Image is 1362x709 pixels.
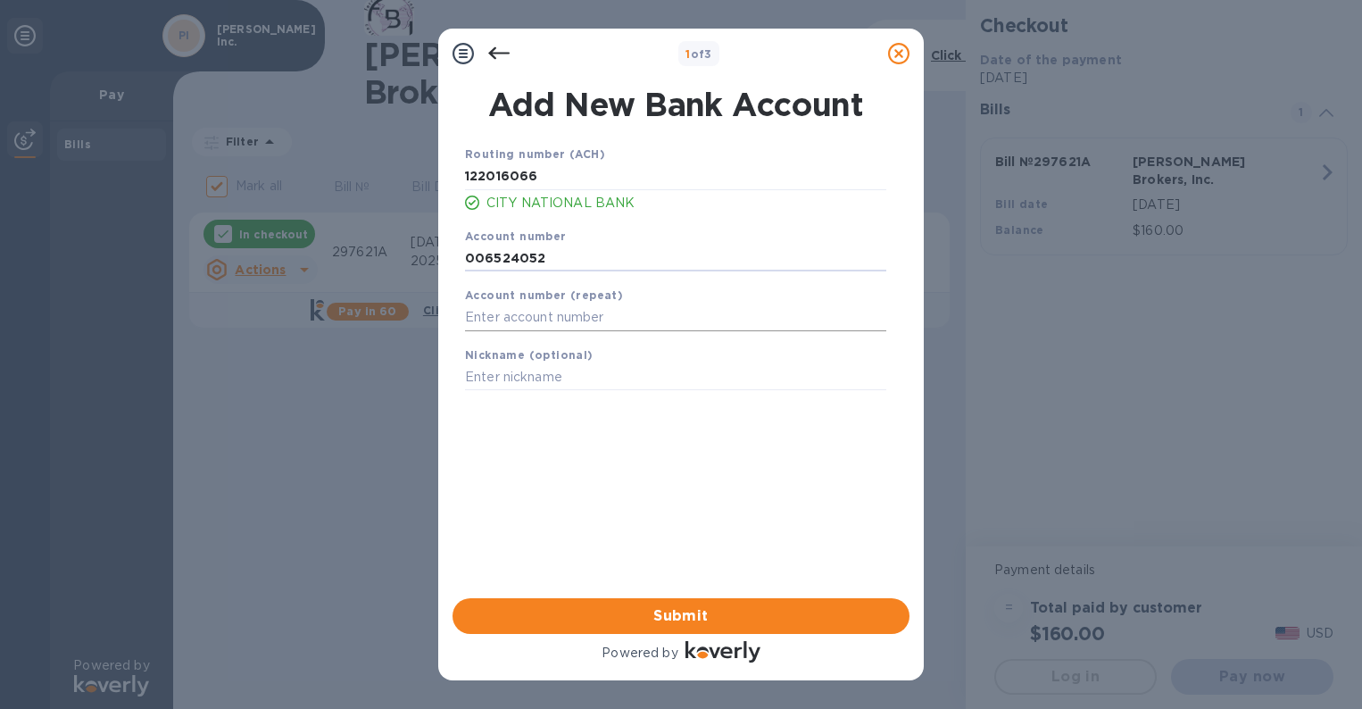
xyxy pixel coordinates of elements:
[465,288,623,302] b: Account number (repeat)
[453,598,909,634] button: Submit
[465,364,886,391] input: Enter nickname
[685,47,690,61] span: 1
[467,605,895,627] span: Submit
[465,348,594,362] b: Nickname (optional)
[465,163,886,190] input: Enter routing number
[465,304,886,331] input: Enter account number
[602,644,677,663] p: Powered by
[486,194,886,213] p: CITY NATIONAL BANK
[465,245,886,271] input: Enter account number
[685,641,760,663] img: Logo
[465,229,567,243] b: Account number
[454,86,897,123] h1: Add New Bank Account
[685,47,712,61] b: of 3
[465,147,605,161] b: Routing number (ACH)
